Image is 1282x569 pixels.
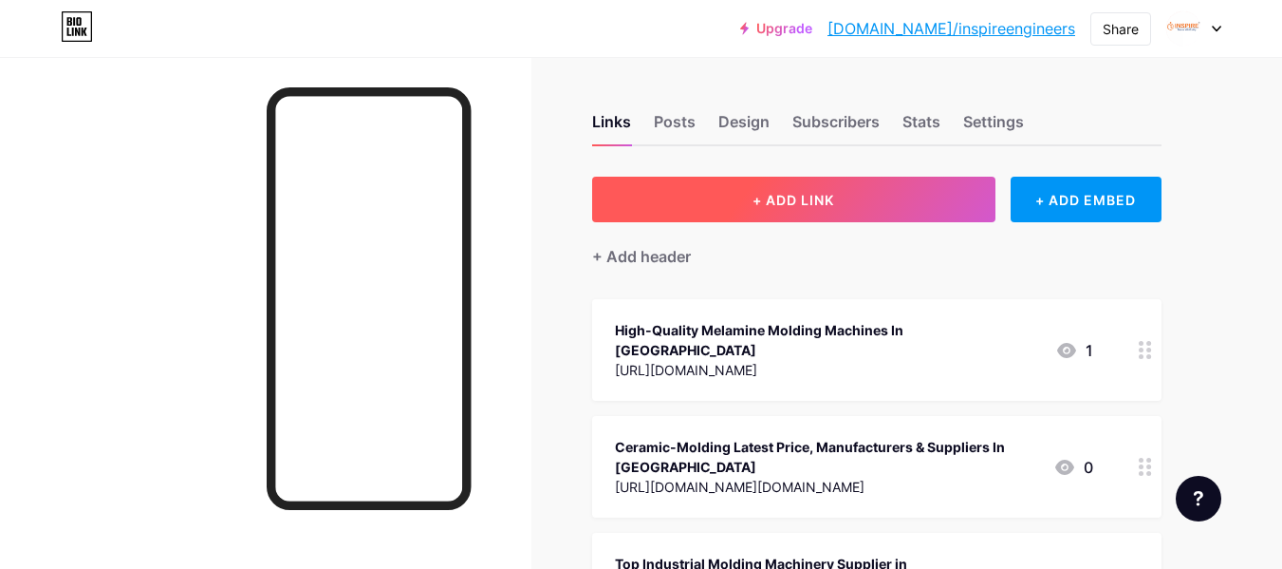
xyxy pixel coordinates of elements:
[752,192,834,208] span: + ADD LINK
[1103,19,1139,39] div: Share
[1053,456,1093,479] div: 0
[615,360,1040,380] div: [URL][DOMAIN_NAME]
[592,110,631,144] div: Links
[654,110,696,144] div: Posts
[592,177,995,222] button: + ADD LINK
[740,21,812,36] a: Upgrade
[718,110,770,144] div: Design
[792,110,880,144] div: Subscribers
[827,17,1075,40] a: [DOMAIN_NAME]/inspireengineers
[902,110,940,144] div: Stats
[1055,339,1093,362] div: 1
[1165,10,1201,47] img: inspireengineers
[592,245,691,268] div: + Add header
[615,437,1038,477] div: Ceramic-Molding Latest Price, Manufacturers & Suppliers In [GEOGRAPHIC_DATA]
[615,477,1038,497] div: [URL][DOMAIN_NAME][DOMAIN_NAME]
[963,110,1024,144] div: Settings
[1011,177,1161,222] div: + ADD EMBED
[615,320,1040,360] div: High-Quality Melamine Molding Machines In [GEOGRAPHIC_DATA]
